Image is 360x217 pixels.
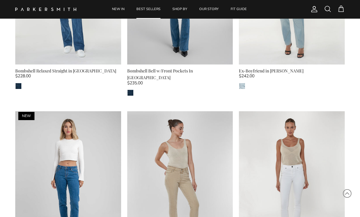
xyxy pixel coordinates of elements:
a: Ex-Boyfriend in [PERSON_NAME] $242.00 Jones [239,68,345,89]
img: Pacific [128,90,133,96]
span: $228.00 [15,73,31,79]
a: Bombshell Bell w/Front Pockets In [GEOGRAPHIC_DATA] $235.00 Pacific [127,68,233,96]
div: Bombshell Relaxed Straight in [GEOGRAPHIC_DATA] [15,68,121,74]
span: $235.00 [127,80,143,86]
img: Parker Smith [15,8,76,11]
a: Pacific [15,83,22,89]
span: $242.00 [239,73,254,79]
a: Bombshell Relaxed Straight in [GEOGRAPHIC_DATA] $228.00 Pacific [15,68,121,89]
div: Ex-Boyfriend in [PERSON_NAME] [239,68,345,74]
svg: Scroll to Top [343,189,352,198]
a: Jones [239,83,245,89]
div: Bombshell Bell w/Front Pockets In [GEOGRAPHIC_DATA] [127,68,233,81]
a: Account [308,6,318,13]
img: Jones [239,83,245,89]
a: Pacific [127,90,134,96]
img: Pacific [16,83,21,89]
